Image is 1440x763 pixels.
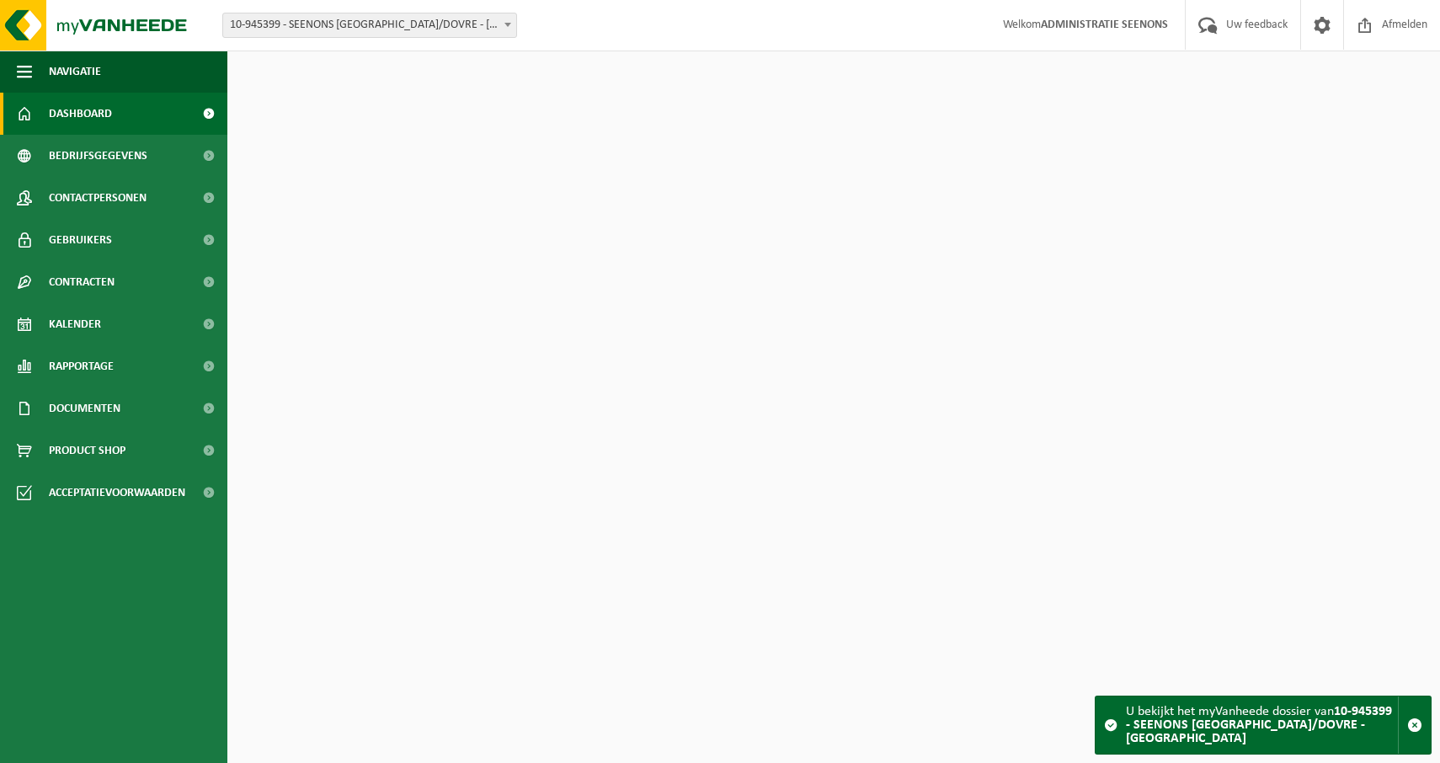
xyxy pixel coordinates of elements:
[49,177,147,219] span: Contactpersonen
[223,13,516,37] span: 10-945399 - SEENONS BELGIUM/DOVRE - WEELDE
[49,219,112,261] span: Gebruikers
[49,345,114,387] span: Rapportage
[49,303,101,345] span: Kalender
[49,93,112,135] span: Dashboard
[49,430,125,472] span: Product Shop
[49,261,115,303] span: Contracten
[49,51,101,93] span: Navigatie
[49,135,147,177] span: Bedrijfsgegevens
[222,13,517,38] span: 10-945399 - SEENONS BELGIUM/DOVRE - WEELDE
[49,472,185,514] span: Acceptatievoorwaarden
[1126,696,1398,754] div: U bekijkt het myVanheede dossier van
[1126,705,1392,745] strong: 10-945399 - SEENONS [GEOGRAPHIC_DATA]/DOVRE - [GEOGRAPHIC_DATA]
[49,387,120,430] span: Documenten
[1041,19,1168,31] strong: ADMINISTRATIE SEENONS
